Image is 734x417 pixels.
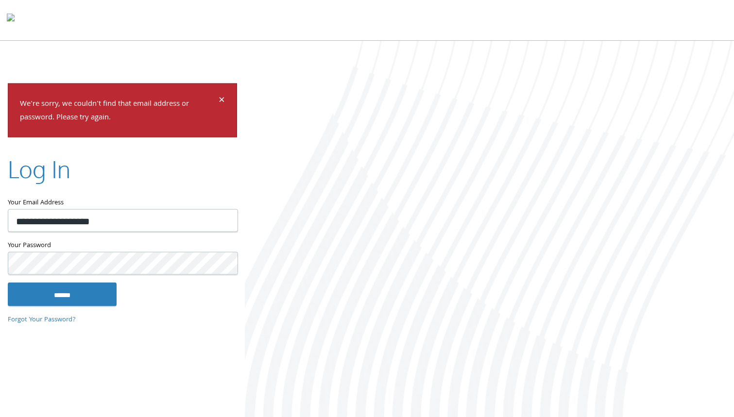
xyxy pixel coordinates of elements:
p: We're sorry, we couldn't find that email address or password. Please try again. [20,97,217,125]
a: Forgot Your Password? [8,314,76,325]
span: × [219,91,225,110]
button: Dismiss alert [219,95,225,107]
label: Your Password [8,240,237,252]
img: todyl-logo-dark.svg [7,10,15,30]
h2: Log In [8,153,70,185]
